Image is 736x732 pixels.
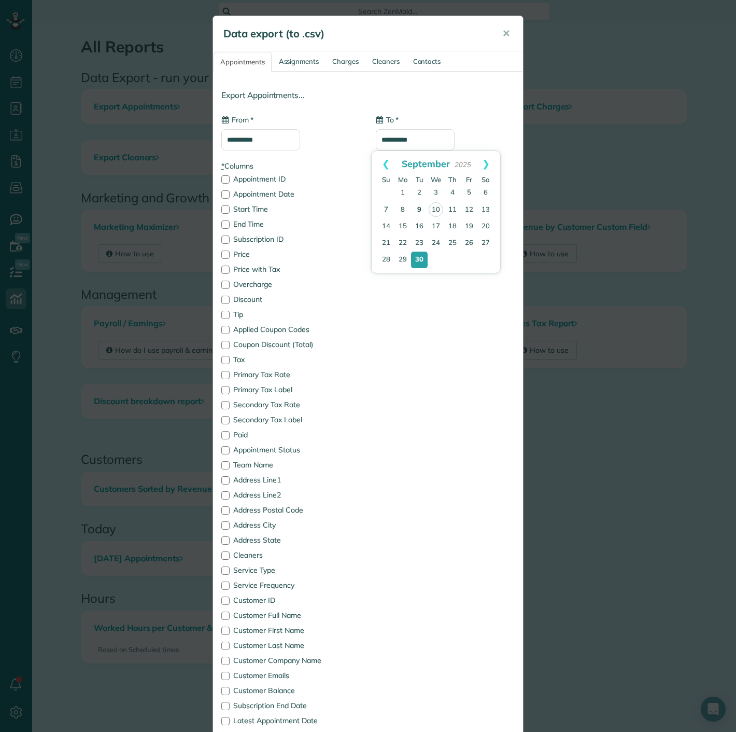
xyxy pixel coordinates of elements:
a: 22 [394,235,411,252]
label: From [221,115,253,125]
a: Next [472,151,500,177]
label: Address Line1 [221,476,360,484]
a: 13 [477,202,494,218]
label: Service Type [221,567,360,574]
label: Cleaners [221,551,360,559]
span: ✕ [502,27,510,39]
a: 27 [477,235,494,252]
span: Thursday [448,175,457,184]
label: Address Postal Code [221,506,360,514]
a: Prev [372,151,400,177]
span: 2025 [454,160,471,169]
label: Customer Last Name [221,642,360,649]
label: Primary Tax Rate [221,371,360,378]
label: Overcharge [221,281,360,288]
label: Secondary Tax Label [221,416,360,423]
a: 14 [378,218,394,235]
label: Latest Appointment Date [221,717,360,724]
label: Tax [221,356,360,363]
a: 5 [461,185,477,201]
span: Saturday [482,175,490,184]
a: 29 [394,252,411,268]
a: 12 [461,202,477,218]
a: Contacts [407,52,447,71]
a: 4 [444,185,461,201]
label: Coupon Discount (Total) [221,341,360,348]
label: Address City [221,521,360,529]
a: 19 [461,218,477,235]
label: Discount [221,296,360,303]
label: Customer ID [221,597,360,604]
label: Appointment Status [221,446,360,453]
label: Tip [221,311,360,318]
label: End Time [221,220,360,228]
a: 24 [428,235,444,252]
a: 17 [428,218,444,235]
a: Appointments [214,52,272,72]
a: 21 [378,235,394,252]
h4: Export Appointments... [221,91,515,100]
a: Assignments [273,52,325,71]
span: Wednesday [431,175,441,184]
a: Charges [326,52,365,71]
a: 28 [378,252,394,268]
label: Applied Coupon Codes [221,326,360,333]
span: September [402,158,450,169]
label: Customer Company Name [221,657,360,664]
a: 8 [394,202,411,218]
label: Appointment ID [221,175,360,183]
span: Monday [398,175,407,184]
label: Primary Tax Label [221,386,360,393]
label: Customer Full Name [221,612,360,619]
label: Customer Balance [221,687,360,694]
a: 26 [461,235,477,252]
label: Columns [221,161,360,171]
label: Team Name [221,461,360,468]
label: Customer Emails [221,672,360,679]
a: 6 [477,185,494,201]
a: 7 [378,202,394,218]
label: Secondary Tax Rate [221,401,360,408]
label: Subscription End Date [221,702,360,709]
span: Sunday [382,175,390,184]
a: 18 [444,218,461,235]
label: To [376,115,399,125]
span: Friday [466,175,472,184]
label: Appointment Date [221,190,360,198]
label: Price with Tax [221,266,360,273]
a: 1 [394,185,411,201]
a: 9 [411,202,428,218]
label: Paid [221,431,360,438]
label: Customer First Name [221,627,360,634]
a: 23 [411,235,428,252]
a: 16 [411,218,428,235]
label: Address Line2 [221,491,360,499]
a: 20 [477,218,494,235]
a: 10 [429,202,443,217]
span: Tuesday [416,175,423,184]
a: 25 [444,235,461,252]
a: 2 [411,185,428,201]
h5: Data export (to .csv) [223,26,488,41]
a: 11 [444,202,461,218]
a: 30 [411,252,428,268]
a: Cleaners [366,52,406,71]
label: Service Frequency [221,582,360,589]
a: 15 [394,218,411,235]
label: Start Time [221,205,360,213]
label: Price [221,251,360,258]
label: Address State [221,536,360,544]
a: 3 [428,185,444,201]
label: Subscription ID [221,236,360,243]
